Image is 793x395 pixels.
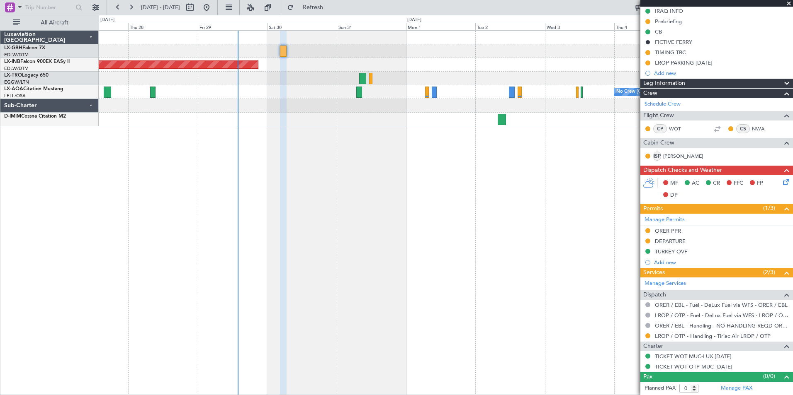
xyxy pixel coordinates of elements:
a: TICKET WOT OTP-MUC [DATE] [655,363,732,370]
div: Thu 28 [128,23,197,30]
div: ISP [653,152,661,161]
div: Prebriefing [655,18,682,25]
div: No Crew [GEOGRAPHIC_DATA] (Dublin Intl) [616,86,710,98]
span: Dispatch [643,290,666,300]
a: [PERSON_NAME] [663,152,703,160]
div: Sun 31 [337,23,406,30]
a: EGGW/LTN [4,79,29,85]
span: (0/0) [763,372,775,381]
div: Wed 3 [545,23,614,30]
span: All Aircraft [22,20,88,26]
a: Manage PAX [721,384,752,393]
a: LX-TROLegacy 650 [4,73,49,78]
span: (1/3) [763,204,775,212]
span: DP [670,191,678,200]
a: Manage Services [645,279,686,288]
a: Manage Permits [645,216,685,224]
div: ORER PPR [655,227,681,234]
div: CS [736,124,750,133]
div: LROP PARKING [DATE] [655,59,713,66]
div: Thu 4 [614,23,684,30]
span: FFC [734,179,743,188]
a: LX-AOACitation Mustang [4,87,63,92]
div: TIMING TBC [655,49,686,56]
a: LX-GBHFalcon 7X [4,46,45,51]
span: LX-TRO [4,73,22,78]
span: Crew [643,89,657,98]
span: FP [757,179,763,188]
div: Sat 30 [267,23,336,30]
input: Trip Number [25,1,73,14]
span: Charter [643,342,663,351]
span: Refresh [296,5,331,10]
span: Pax [643,372,652,382]
div: [DATE] [100,17,114,24]
a: ORER / EBL - Fuel - DeLux Fuel via WFS - ORER / EBL [655,301,788,308]
a: ORER / EBL - Handling - NO HANDLING REQD ORER/EBL [655,322,789,329]
span: AC [692,179,699,188]
div: DEPARTURE [655,238,686,245]
div: Mon 1 [406,23,475,30]
div: Tue 2 [475,23,545,30]
span: Services [643,268,665,277]
a: LROP / OTP - Fuel - DeLux Fuel via WFS - LROP / OTP [655,312,789,319]
span: Cabin Crew [643,138,674,148]
a: WOT [669,125,688,132]
div: CB [655,28,662,35]
div: TURKEY OVF [655,248,687,255]
button: All Aircraft [9,16,90,29]
a: Schedule Crew [645,100,681,108]
a: LX-INBFalcon 900EX EASy II [4,59,70,64]
div: FICTIVE FERRY [655,39,692,46]
a: D-IMIMCessna Citation M2 [4,114,66,119]
span: Leg Information [643,79,685,88]
span: CR [713,179,720,188]
div: CP [653,124,667,133]
label: Planned PAX [645,384,676,393]
a: EDLW/DTM [4,52,29,58]
span: D-IMIM [4,114,21,119]
span: LX-AOA [4,87,23,92]
div: [DATE] [407,17,421,24]
span: Flight Crew [643,111,674,120]
span: LX-GBH [4,46,22,51]
a: LROP / OTP - Handling - Tiriac Air LROP / OTP [655,332,771,340]
span: Permits [643,204,663,214]
span: Dispatch Checks and Weather [643,166,722,175]
div: Add new [654,259,789,266]
span: [DATE] - [DATE] [141,4,180,11]
a: NWA [752,125,771,132]
div: Fri 29 [198,23,267,30]
div: Add new [654,70,789,77]
span: LX-INB [4,59,20,64]
span: (2/3) [763,268,775,277]
button: Refresh [283,1,333,14]
span: MF [670,179,678,188]
div: IRAQ INFO [655,7,683,14]
a: LELL/QSA [4,93,26,99]
a: TICKET WOT MUC-LUX [DATE] [655,353,732,360]
a: EDLW/DTM [4,65,29,72]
